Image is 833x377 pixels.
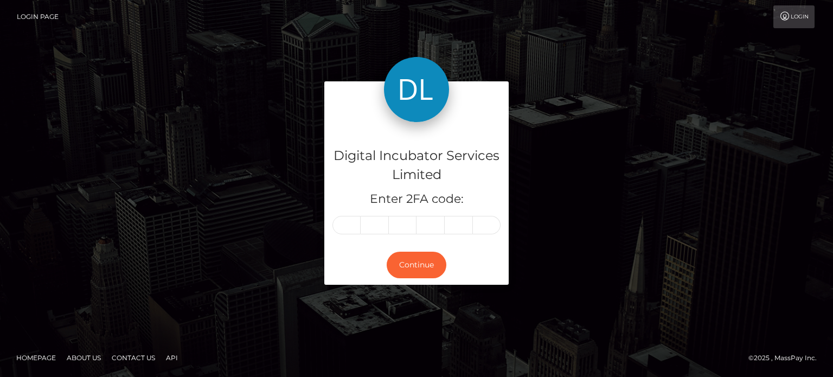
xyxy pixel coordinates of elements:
button: Continue [387,252,446,278]
a: About Us [62,349,105,366]
h5: Enter 2FA code: [332,191,501,208]
a: Login Page [17,5,59,28]
img: Digital Incubator Services Limited [384,57,449,122]
div: © 2025 , MassPay Inc. [748,352,825,364]
a: Login [773,5,815,28]
a: API [162,349,182,366]
a: Homepage [12,349,60,366]
h4: Digital Incubator Services Limited [332,146,501,184]
a: Contact Us [107,349,159,366]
